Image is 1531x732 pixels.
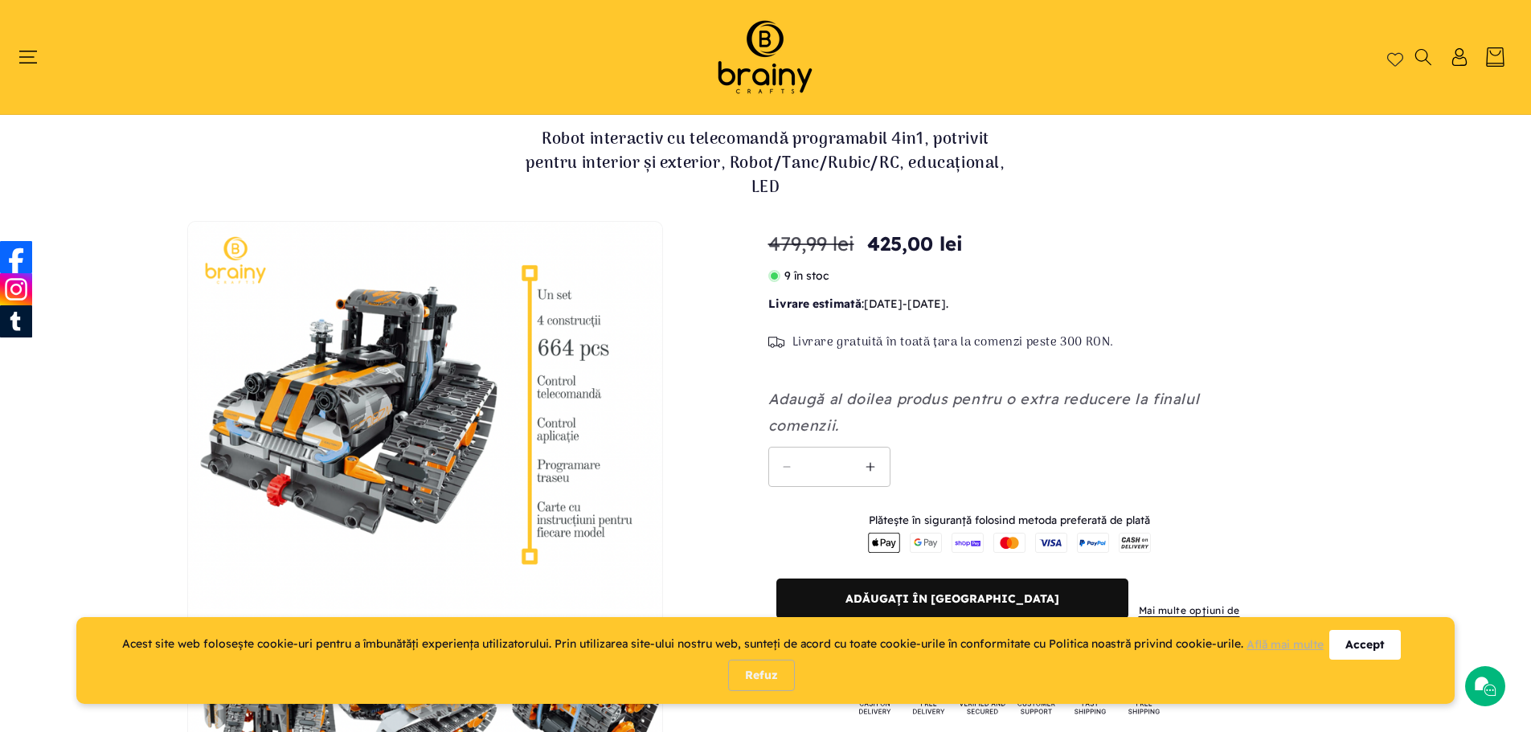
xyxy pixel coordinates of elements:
img: Chat icon [1473,674,1497,698]
p: : - . [768,294,1251,314]
small: Plătește în siguranță folosind metoda preferată de plată [869,513,1150,526]
h1: Robot interactiv cu telecomandă programabil 4in1, potrivit pentru interior și exterior, Robot/Tan... [525,128,1007,200]
summary: Meniu [26,48,46,66]
div: Acest site web folosește cookie-uri pentru a îmbunătăți experiența utilizatorului. Prin utilizare... [122,634,1329,655]
div: Refuz [728,660,795,691]
p: 9 în stoc [768,266,1251,286]
img: Brainy Crafts [697,16,833,98]
span: 425,00 lei [867,229,963,258]
span: [DATE] [907,296,946,311]
em: Adaugă al doilea produs pentru o extra reducere la finalul comenzii. [768,390,1200,434]
span: Adăugați în [GEOGRAPHIC_DATA] [845,592,1059,606]
span: Livrare gratuită în toată țara la comenzi peste 300 RON. [792,335,1115,351]
a: Află mai multe [1246,637,1324,652]
div: Accept [1329,630,1401,660]
span: [DATE] [864,296,903,311]
a: Wishlist page link [1387,49,1403,65]
button: Adăugați în [GEOGRAPHIC_DATA] [776,579,1128,619]
b: Livrare estimată [768,296,862,311]
s: 479,99 lei [768,229,854,258]
summary: Căutați [1413,48,1433,66]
